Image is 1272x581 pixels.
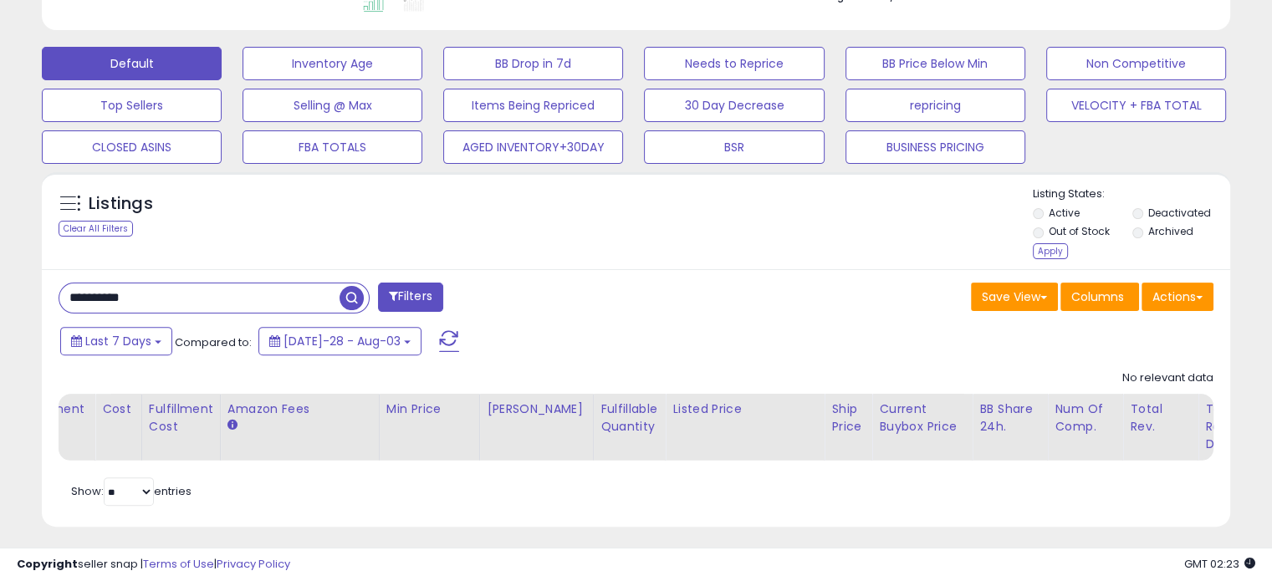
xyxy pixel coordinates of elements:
button: Columns [1060,283,1139,311]
button: FBA TOTALS [243,130,422,164]
button: BB Price Below Min [845,47,1025,80]
button: Top Sellers [42,89,222,122]
strong: Copyright [17,556,78,572]
span: Columns [1071,288,1124,305]
div: Fulfillment [20,400,88,418]
a: Terms of Use [143,556,214,572]
div: Apply [1033,243,1068,259]
button: AGED INVENTORY+30DAY [443,130,623,164]
span: 2025-08-11 02:23 GMT [1184,556,1255,572]
div: Fulfillment Cost [149,400,213,436]
button: BB Drop in 7d [443,47,623,80]
button: 30 Day Decrease [644,89,824,122]
label: Out of Stock [1049,224,1110,238]
div: Listed Price [672,400,817,418]
button: BSR [644,130,824,164]
div: Fulfillable Quantity [600,400,658,436]
button: Inventory Age [243,47,422,80]
button: VELOCITY + FBA TOTAL [1046,89,1226,122]
button: Selling @ Max [243,89,422,122]
button: Last 7 Days [60,327,172,355]
button: Save View [971,283,1058,311]
span: [DATE]-28 - Aug-03 [284,333,401,349]
a: Privacy Policy [217,556,290,572]
div: Min Price [386,400,473,418]
div: [PERSON_NAME] [487,400,586,418]
button: CLOSED ASINS [42,130,222,164]
span: Last 7 Days [85,333,151,349]
button: Filters [378,283,443,312]
button: Items Being Repriced [443,89,623,122]
div: Amazon Fees [227,400,372,418]
span: Compared to: [175,334,252,350]
label: Deactivated [1147,206,1210,220]
button: Actions [1142,283,1213,311]
button: Non Competitive [1046,47,1226,80]
label: Archived [1147,224,1193,238]
div: Total Rev. Diff. [1205,400,1237,453]
button: repricing [845,89,1025,122]
p: Listing States: [1033,186,1230,202]
div: Clear All Filters [59,221,133,237]
div: Ship Price [831,400,865,436]
button: Default [42,47,222,80]
div: Total Rev. [1130,400,1191,436]
button: [DATE]-28 - Aug-03 [258,327,421,355]
button: BUSINESS PRICING [845,130,1025,164]
div: seller snap | | [17,557,290,573]
div: Num of Comp. [1055,400,1116,436]
button: Needs to Reprice [644,47,824,80]
div: Cost [102,400,135,418]
div: BB Share 24h. [979,400,1040,436]
div: Current Buybox Price [879,400,965,436]
div: No relevant data [1122,370,1213,386]
label: Active [1049,206,1080,220]
h5: Listings [89,192,153,216]
span: Show: entries [71,483,192,499]
small: Amazon Fees. [227,418,238,433]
